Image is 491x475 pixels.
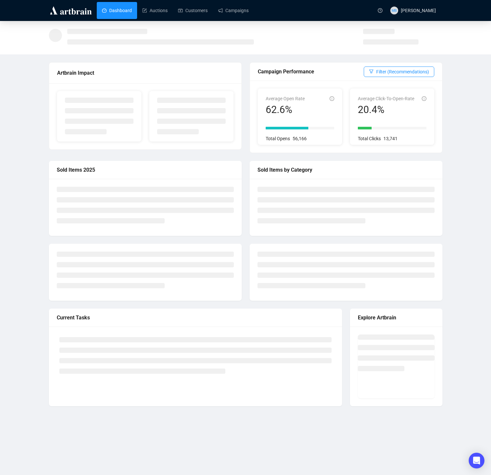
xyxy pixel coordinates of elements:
[383,136,398,141] span: 13,741
[266,136,290,141] span: Total Opens
[422,96,426,101] span: info-circle
[57,313,334,322] div: Current Tasks
[376,68,429,75] span: Filter (Recommendations)
[358,104,414,116] div: 20.4%
[364,66,434,77] button: Filter (Recommendations)
[293,136,307,141] span: 56,166
[258,67,364,76] div: Campaign Performance
[358,313,435,322] div: Explore Artbrain
[218,2,249,19] a: Campaigns
[330,96,334,101] span: info-circle
[358,96,414,101] span: Average Click-To-Open-Rate
[469,453,484,468] div: Open Intercom Messenger
[369,69,374,74] span: filter
[57,69,234,77] div: Artbrain Impact
[178,2,208,19] a: Customers
[142,2,168,19] a: Auctions
[358,136,381,141] span: Total Clicks
[266,104,305,116] div: 62.6%
[266,96,305,101] span: Average Open Rate
[257,166,435,174] div: Sold Items by Category
[57,166,234,174] div: Sold Items 2025
[392,8,397,13] span: MB
[49,5,93,16] img: logo
[102,2,132,19] a: Dashboard
[378,8,382,13] span: question-circle
[401,8,436,13] span: [PERSON_NAME]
